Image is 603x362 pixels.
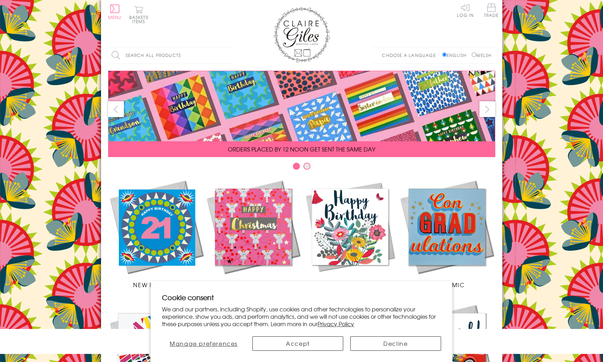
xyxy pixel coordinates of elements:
p: We and our partners, including Shopify, use cookies and other technologies to personalize your ex... [162,305,441,327]
h2: Cookie consent [162,292,441,302]
p: Choose a language: [382,52,441,58]
span: Christmas [235,280,271,289]
label: English [442,52,470,58]
button: Menu [108,5,122,19]
input: Welsh [472,52,476,57]
span: ORDERS PLACED BY 12 NOON GET SENT THE SAME DAY [228,145,375,153]
span: Academic [429,280,465,289]
img: Claire Giles Greetings Cards [274,7,330,63]
input: English [442,52,447,57]
label: Welsh [472,52,492,58]
button: Manage preferences [162,336,245,351]
div: Carousel Pagination [108,162,495,173]
a: Log In [457,4,474,17]
span: Manage preferences [170,339,238,348]
a: Trade [484,4,499,19]
button: Decline [350,336,441,351]
input: Search all products [108,47,231,63]
button: Accept [252,336,343,351]
button: prev [108,101,124,117]
a: Academic [398,179,495,289]
button: Carousel Page 2 [303,163,310,170]
button: Carousel Page 1 (Current Slide) [293,163,300,170]
span: Trade [484,4,499,17]
span: 0 items [132,14,149,25]
a: Privacy Policy [318,319,354,328]
span: Birthdays [333,280,367,289]
input: Search [224,47,231,63]
a: Birthdays [302,179,398,289]
button: next [479,101,495,117]
a: Christmas [205,179,302,289]
button: Basket0 items [129,6,149,24]
a: New Releases [108,179,205,289]
span: Menu [108,14,122,20]
span: New Releases [133,280,179,289]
